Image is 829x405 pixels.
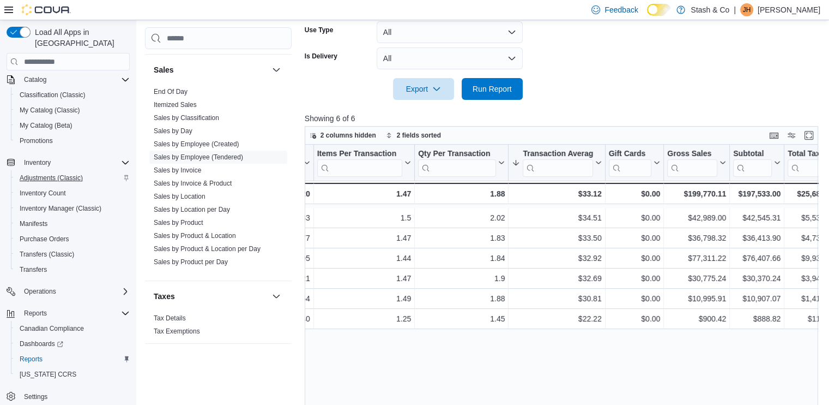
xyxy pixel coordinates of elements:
[24,392,47,401] span: Settings
[15,217,52,230] a: Manifests
[608,272,660,285] div: $0.00
[15,322,130,335] span: Canadian Compliance
[733,211,780,224] div: $42,545.31
[462,78,523,100] button: Run Report
[15,248,130,261] span: Transfers (Classic)
[512,231,601,245] div: $33.50
[15,202,106,215] a: Inventory Manager (Classic)
[263,272,310,285] div: 921
[15,368,130,381] span: Washington CCRS
[418,149,496,159] div: Qty Per Transaction
[154,100,197,109] span: Itemized Sales
[154,179,232,188] span: Sales by Invoice & Product
[15,88,130,102] span: Classification (Classic)
[512,272,601,285] div: $32.69
[734,3,736,16] p: |
[20,370,76,379] span: [US_STATE] CCRS
[691,3,729,16] p: Stash & Co
[154,219,203,227] a: Sales by Product
[418,149,505,177] button: Qty Per Transaction
[758,3,820,16] p: [PERSON_NAME]
[512,187,601,200] div: $33.12
[15,104,130,117] span: My Catalog (Classic)
[512,292,601,305] div: $30.81
[608,211,660,224] div: $0.00
[263,252,310,265] div: 2,295
[317,252,412,265] div: 1.44
[11,216,134,231] button: Manifests
[2,284,134,299] button: Operations
[154,88,187,96] a: End Of Day
[11,87,134,103] button: Classification (Classic)
[317,312,412,325] div: 1.25
[154,153,243,161] a: Sales by Employee (Tendered)
[20,136,53,145] span: Promotions
[15,233,74,246] a: Purchase Orders
[608,231,660,245] div: $0.00
[15,202,130,215] span: Inventory Manager (Classic)
[154,327,200,335] a: Tax Exemptions
[15,104,84,117] a: My Catalog (Classic)
[647,4,671,16] input: Dark Mode
[145,312,292,343] div: Taxes
[154,218,203,227] span: Sales by Product
[11,170,134,186] button: Adjustments (Classic)
[317,187,411,200] div: 1.47
[20,307,130,320] span: Reports
[317,149,402,177] div: Items Per Transaction
[743,3,751,16] span: JH
[262,187,310,200] div: 5,920
[24,158,51,167] span: Inventory
[608,312,660,325] div: $0.00
[20,106,80,115] span: My Catalog (Classic)
[15,119,77,132] a: My Catalog (Beta)
[377,47,523,69] button: All
[667,312,726,325] div: $900.42
[15,134,57,147] a: Promotions
[382,129,445,142] button: 2 fields sorted
[317,149,402,159] div: Items Per Transaction
[15,368,81,381] a: [US_STATE] CCRS
[20,265,47,274] span: Transfers
[418,187,505,200] div: 1.88
[24,309,47,318] span: Reports
[397,131,441,140] span: 2 fields sorted
[788,149,826,159] div: Total Tax
[733,187,780,200] div: $197,533.00
[20,390,52,403] a: Settings
[154,180,232,187] a: Sales by Invoice & Product
[473,84,512,94] span: Run Report
[20,156,130,169] span: Inventory
[305,113,824,124] p: Showing 6 of 6
[20,204,101,213] span: Inventory Manager (Classic)
[11,133,134,148] button: Promotions
[11,262,134,277] button: Transfers
[154,193,205,200] a: Sales by Location
[305,129,380,142] button: 2 columns hidden
[20,285,60,298] button: Operations
[11,321,134,336] button: Canadian Compliance
[270,63,283,76] button: Sales
[15,171,87,184] a: Adjustments (Classic)
[20,73,130,86] span: Catalog
[20,390,130,403] span: Settings
[418,312,505,325] div: 1.45
[740,3,753,16] div: Jordan Herrington
[733,149,772,177] div: Subtotal
[667,187,726,200] div: $199,770.11
[20,121,72,130] span: My Catalog (Beta)
[154,87,187,96] span: End Of Day
[305,26,333,34] label: Use Type
[317,149,411,177] button: Items Per Transaction
[154,140,239,148] span: Sales by Employee (Created)
[11,118,134,133] button: My Catalog (Beta)
[400,78,447,100] span: Export
[667,231,726,245] div: $36,798.32
[154,166,201,175] span: Sales by Invoice
[418,292,505,305] div: 1.88
[20,340,63,348] span: Dashboards
[154,114,219,122] span: Sales by Classification
[15,248,78,261] a: Transfers (Classic)
[608,252,660,265] div: $0.00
